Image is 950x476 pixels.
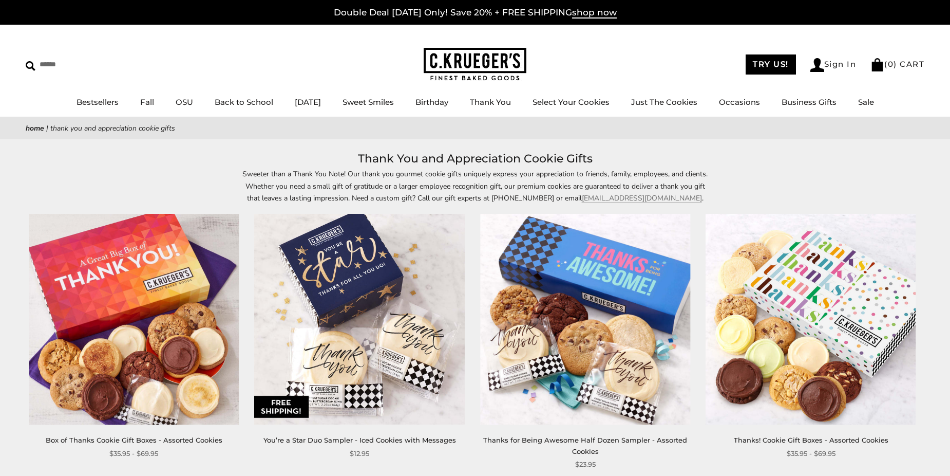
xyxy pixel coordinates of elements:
a: Home [26,123,44,133]
a: Thanks for Being Awesome Half Dozen Sampler - Assorted Cookies [483,436,687,455]
a: Birthday [415,97,448,107]
a: [EMAIL_ADDRESS][DOMAIN_NAME] [582,193,702,203]
img: Thanks for Being Awesome Half Dozen Sampler - Assorted Cookies [480,214,690,425]
a: Thanks! Cookie Gift Boxes - Assorted Cookies [734,436,888,444]
a: Occasions [719,97,760,107]
img: Search [26,61,35,71]
a: Business Gifts [782,97,837,107]
a: [DATE] [295,97,321,107]
a: Sign In [810,58,857,72]
a: Sale [858,97,874,107]
a: OSU [176,97,193,107]
a: (0) CART [870,59,924,69]
a: Box of Thanks Cookie Gift Boxes - Assorted Cookies [46,436,222,444]
span: Thank You and Appreciation Cookie Gifts [50,123,175,133]
a: Thank You [470,97,511,107]
span: | [46,123,48,133]
a: Bestsellers [77,97,119,107]
img: Account [810,58,824,72]
p: Sweeter than a Thank You Note! Our thank you gourmet cookie gifts uniquely express your appreciat... [239,168,711,204]
a: Back to School [215,97,273,107]
nav: breadcrumbs [26,122,924,134]
img: Bag [870,58,884,71]
a: Sweet Smiles [343,97,394,107]
a: Fall [140,97,154,107]
span: $12.95 [350,448,369,459]
a: You’re a Star Duo Sampler - Iced Cookies with Messages [263,436,456,444]
span: $35.95 - $69.95 [787,448,835,459]
h1: Thank You and Appreciation Cookie Gifts [41,150,909,168]
a: Just The Cookies [631,97,697,107]
a: Select Your Cookies [533,97,610,107]
img: Box of Thanks Cookie Gift Boxes - Assorted Cookies [29,214,239,425]
img: Thanks! Cookie Gift Boxes - Assorted Cookies [706,214,916,425]
span: $23.95 [575,459,596,470]
img: C.KRUEGER'S [424,48,526,81]
span: shop now [572,7,617,19]
span: 0 [888,59,894,69]
span: $35.95 - $69.95 [109,448,158,459]
img: You’re a Star Duo Sampler - Iced Cookies with Messages [255,214,465,425]
a: TRY US! [746,54,796,75]
input: Search [26,57,148,72]
a: Double Deal [DATE] Only! Save 20% + FREE SHIPPINGshop now [334,7,617,19]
